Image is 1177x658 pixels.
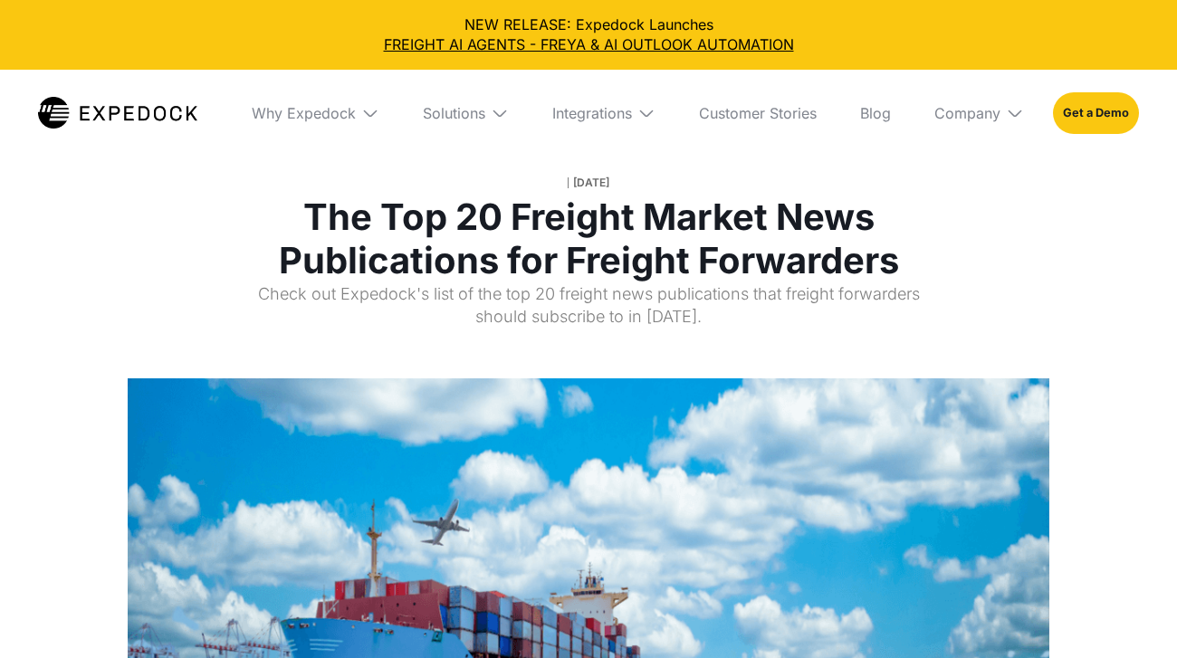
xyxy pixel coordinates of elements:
[684,70,831,157] a: Customer Stories
[423,104,485,122] div: Solutions
[573,170,609,195] div: [DATE]
[14,14,1163,55] div: NEW RELEASE: Expedock Launches
[1053,92,1139,134] a: Get a Demo
[846,70,905,157] a: Blog
[934,104,1000,122] div: Company
[552,104,632,122] div: Integrations
[253,282,924,342] p: Check out Expedock's list of the top 20 freight news publications that freight forwarders should ...
[253,195,924,282] h1: The Top 20 Freight Market News Publications for Freight Forwarders
[252,104,356,122] div: Why Expedock
[14,34,1163,54] a: FREIGHT AI AGENTS - FREYA & AI OUTLOOK AUTOMATION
